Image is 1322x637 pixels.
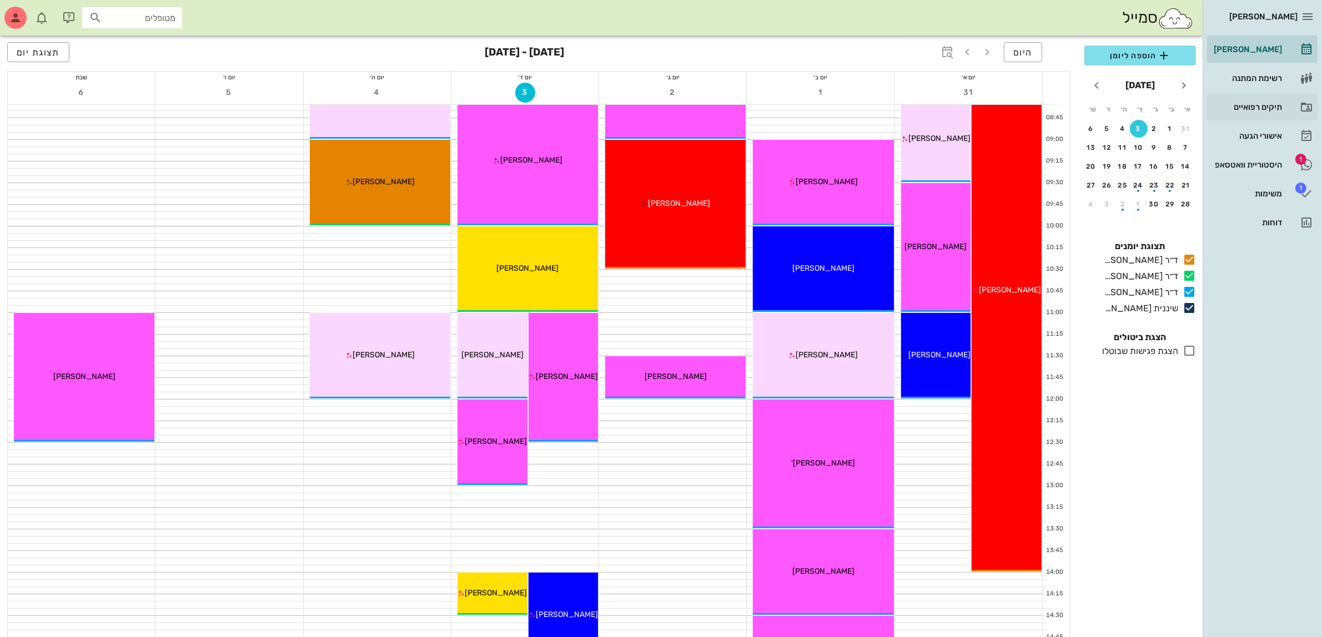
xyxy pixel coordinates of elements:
button: 29 [1162,195,1179,213]
th: ש׳ [1085,100,1100,119]
div: רשימת המתנה [1212,74,1282,83]
button: 22 [1162,176,1179,194]
button: 4 [1082,195,1100,213]
div: 27 [1082,181,1100,189]
button: 31 [958,83,978,103]
div: 3 [1098,200,1116,208]
button: 23 [1145,176,1163,194]
a: תגמשימות [1207,180,1318,207]
a: [PERSON_NAME] [1207,36,1318,63]
th: ה׳ [1117,100,1132,119]
span: [PERSON_NAME] [461,350,524,360]
div: 10:15 [1043,243,1065,252]
div: 6 [1082,125,1100,133]
div: יום ד׳ [451,72,599,83]
button: 8 [1162,139,1179,156]
button: 1 [811,83,831,103]
button: 1 [1162,120,1179,138]
button: הוספה ליומן [1084,46,1196,65]
div: 12:45 [1043,459,1065,469]
button: 11 [1114,139,1132,156]
span: [PERSON_NAME] [497,264,559,273]
button: 5 [1098,120,1116,138]
span: [PERSON_NAME] [500,155,562,165]
div: 31 [1177,125,1195,133]
div: 16 [1145,163,1163,170]
div: 09:00 [1043,135,1065,144]
div: [PERSON_NAME] [1212,45,1282,54]
div: 18 [1114,163,1132,170]
div: 29 [1162,200,1179,208]
button: 5 [219,83,239,103]
div: 14:15 [1043,589,1065,599]
span: [PERSON_NAME] [979,285,1042,295]
button: 27 [1082,176,1100,194]
div: 08:45 [1043,113,1065,123]
button: 13 [1082,139,1100,156]
span: [PERSON_NAME] [1229,12,1298,22]
div: 4 [1114,125,1132,133]
span: תג [1295,154,1306,165]
span: [PERSON_NAME] [796,177,858,186]
div: היסטוריית וואטסאפ [1212,160,1282,169]
span: [PERSON_NAME] [796,350,858,360]
span: 3 [515,88,535,97]
div: סמייל [1122,6,1194,30]
div: 12:15 [1043,416,1065,426]
div: 12:30 [1043,438,1065,447]
span: [PERSON_NAME]' [792,458,856,468]
div: 30 [1145,200,1163,208]
button: 26 [1098,176,1116,194]
span: [PERSON_NAME] [353,350,415,360]
button: 2 [1114,195,1132,213]
div: ד״ר [PERSON_NAME] [1100,254,1178,267]
div: 24 [1130,181,1148,189]
img: SmileCloud logo [1158,7,1194,29]
div: יום ה׳ [304,72,451,83]
div: ד״ר [PERSON_NAME] [1100,270,1178,283]
button: 15 [1162,158,1179,175]
span: [PERSON_NAME] [908,350,971,360]
div: 1 [1162,125,1179,133]
span: [PERSON_NAME] [53,372,115,381]
button: 6 [1082,120,1100,138]
div: 09:15 [1043,156,1065,166]
button: 21 [1177,176,1195,194]
button: 4 [367,83,387,103]
span: 4 [367,88,387,97]
span: היום [1013,47,1033,58]
button: חודש שעבר [1174,75,1194,95]
button: 2 [663,83,683,103]
div: 28 [1177,200,1195,208]
span: תג [1295,183,1306,194]
span: הוספה ליומן [1093,49,1187,62]
div: 4 [1082,200,1100,208]
div: 9 [1145,144,1163,151]
button: 20 [1082,158,1100,175]
th: א׳ [1180,100,1195,119]
h4: הצגת ביטולים [1084,331,1196,344]
button: 16 [1145,158,1163,175]
div: 15 [1162,163,1179,170]
button: 17 [1130,158,1148,175]
div: יום ו׳ [155,72,303,83]
div: 12 [1098,144,1116,151]
div: 25 [1114,181,1132,189]
button: 3 [515,83,535,103]
div: אישורי הגעה [1212,132,1282,140]
span: [PERSON_NAME] [465,437,527,446]
div: 14 [1177,163,1195,170]
button: 24 [1130,176,1148,194]
div: 1 [1130,200,1148,208]
button: 28 [1177,195,1195,213]
button: 1 [1130,195,1148,213]
div: דוחות [1212,218,1282,227]
span: תצוגת יום [17,47,60,58]
span: [PERSON_NAME] [648,199,710,208]
div: 11:45 [1043,373,1065,382]
span: 6 [72,88,92,97]
button: 6 [72,83,92,103]
span: [PERSON_NAME] [645,372,707,381]
div: שבת [8,72,155,83]
span: תג [33,9,39,16]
